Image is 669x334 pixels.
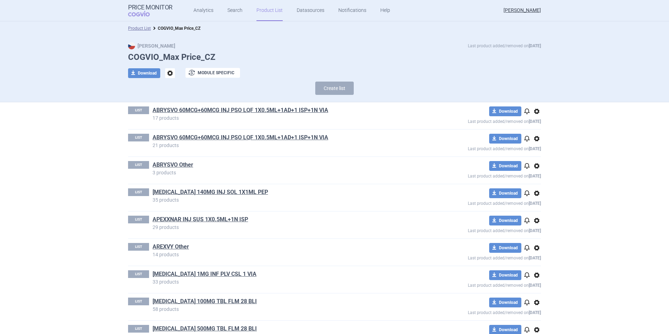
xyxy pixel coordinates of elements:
[417,225,541,234] p: Last product added/removed on
[153,216,417,225] h1: APEXXNAR INJ SUS 1X0.5ML+1N ISP
[153,325,417,334] h1: BOSULIF 500MG TBL FLM 28 BLI
[489,243,521,253] button: Download
[417,171,541,180] p: Last product added/removed on
[417,307,541,316] p: Last product added/removed on
[529,201,541,206] strong: [DATE]
[128,216,149,223] p: LIST
[417,116,541,125] p: Last product added/removed on
[153,270,256,278] a: [MEDICAL_DATA] 1MG INF PLV CSL 1 VIA
[153,197,417,202] p: 35 products
[128,52,541,62] h1: COGVIO_Max Price_CZ
[529,43,541,48] strong: [DATE]
[529,228,541,233] strong: [DATE]
[153,279,417,284] p: 33 products
[529,283,541,288] strong: [DATE]
[153,216,248,223] a: APEXXNAR INJ SUS 1X0.5ML+1N ISP
[489,134,521,144] button: Download
[153,170,417,175] p: 3 products
[128,11,160,16] span: COGVIO
[529,310,541,315] strong: [DATE]
[489,298,521,307] button: Download
[417,198,541,207] p: Last product added/removed on
[128,243,149,251] p: LIST
[153,143,417,148] p: 21 products
[153,252,417,257] p: 14 products
[128,43,175,49] strong: [PERSON_NAME]
[417,253,541,262] p: Last product added/removed on
[153,161,193,169] a: ABRYSVO Other
[128,106,149,114] p: LIST
[417,280,541,289] p: Last product added/removed on
[128,42,135,49] img: CZ
[128,188,149,196] p: LIST
[468,42,541,49] p: Last product added/removed on
[529,146,541,151] strong: [DATE]
[489,270,521,280] button: Download
[315,82,354,95] button: Create list
[153,161,417,170] h1: ABRYSVO Other
[128,161,149,169] p: LIST
[153,325,257,333] a: [MEDICAL_DATA] 500MG TBL FLM 28 BLI
[153,106,328,114] a: ABRYSVO 60MCG+60MCG INJ PSO LQF 1X0.5ML+1AD+1 ISP+1N VIA
[128,270,149,278] p: LIST
[529,256,541,260] strong: [DATE]
[185,68,240,78] button: Module specific
[489,216,521,225] button: Download
[153,298,417,307] h1: BOSULIF 100MG TBL FLM 28 BLI
[153,116,417,120] p: 17 products
[128,25,151,32] li: Product List
[128,68,160,78] button: Download
[153,188,417,197] h1: AIMOVIG 140MG INJ SOL 1X1ML PEP
[489,106,521,116] button: Download
[128,298,149,305] p: LIST
[153,243,417,252] h1: AREXVY Other
[529,119,541,124] strong: [DATE]
[153,188,268,196] a: [MEDICAL_DATA] 140MG INJ SOL 1X1ML PEP
[153,134,328,141] a: ABRYSVO 60MCG+60MCG INJ PSO LQF 1X0.5ML+1AD+1 ISP+1N VIA
[489,161,521,171] button: Download
[153,307,417,312] p: 58 products
[128,4,172,11] strong: Price Monitor
[153,106,417,116] h1: ABRYSVO 60MCG+60MCG INJ PSO LQF 1X0.5ML+1AD+1 ISP+1N VIA
[417,144,541,152] p: Last product added/removed on
[153,225,417,230] p: 29 products
[151,25,200,32] li: COGVIO_Max Price_CZ
[128,4,172,17] a: Price MonitorCOGVIO
[128,325,149,333] p: LIST
[489,188,521,198] button: Download
[153,243,189,251] a: AREXVY Other
[529,174,541,179] strong: [DATE]
[153,270,417,279] h1: BESPONSA 1MG INF PLV CSL 1 VIA
[128,134,149,141] p: LIST
[158,26,200,31] strong: COGVIO_Max Price_CZ
[153,134,417,143] h1: ABRYSVO 60MCG+60MCG INJ PSO LQF 1X0.5ML+1AD+1 ISP+1N VIA
[128,26,151,31] a: Product List
[153,298,257,305] a: [MEDICAL_DATA] 100MG TBL FLM 28 BLI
